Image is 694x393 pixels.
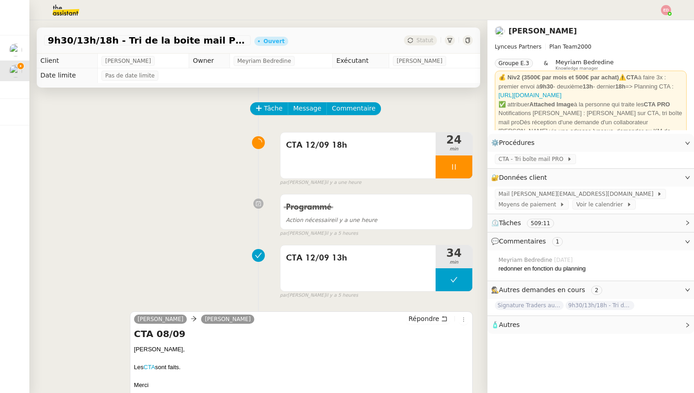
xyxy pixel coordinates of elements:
[286,138,430,152] span: CTA 12/09 18h
[134,363,469,372] div: Les sont faits.
[491,286,606,293] span: 🕵️
[498,74,619,81] strong: 💰 Niv2 (3500€ par mois et 500€ par achat)
[495,44,542,50] span: Lynceus Partners
[499,238,546,245] span: Commentaires
[615,83,625,90] strong: 18h
[544,59,548,71] span: &
[286,203,331,211] span: Programmé
[286,217,377,223] span: il y a une heure
[293,103,321,114] span: Message
[280,179,362,187] small: [PERSON_NAME]
[552,237,563,246] nz-tag: 1
[498,92,561,99] a: [URL][DOMAIN_NAME]
[332,54,389,68] td: Exécutant
[405,314,451,324] button: Répondre
[286,217,335,223] span: Action nécessaire
[397,56,442,66] span: [PERSON_NAME]
[487,316,694,334] div: 🧴Autres
[491,172,551,183] span: 🔐
[491,138,539,148] span: ⚙️
[527,219,554,228] nz-tag: 509:11
[491,321,520,328] span: 🧴
[487,232,694,250] div: 💬Commentaires 1
[280,230,288,238] span: par
[495,26,505,36] img: users%2FTDxDvmCjFdN3QFePFNGdQUcJcQk1%2Favatar%2F0cfb3a67-8790-4592-a9ec-92226c678442
[495,59,533,68] nz-tag: Groupe E.3
[576,200,626,209] span: Voir le calendrier
[626,74,638,81] strong: CTA
[332,103,375,114] span: Commentaire
[498,155,567,164] span: CTA - Tri boîte mail PRO
[495,301,564,310] span: Signature Traders autorisés
[280,292,358,299] small: [PERSON_NAME]
[325,179,361,187] span: il y a une heure
[499,321,520,328] span: Autres
[491,219,561,227] span: ⏲️
[280,179,288,187] span: par
[9,44,22,56] img: users%2FTDxDvmCjFdN3QFePFNGdQUcJcQk1%2Favatar%2F0cfb3a67-8790-4592-a9ec-92226c678442
[144,364,155,371] a: CTA
[509,27,577,35] a: [PERSON_NAME]
[529,101,574,108] strong: Attached Image
[499,174,547,181] span: Données client
[549,44,577,50] span: Plan Team
[487,134,694,152] div: ⚙️Procédures
[436,248,472,259] span: 34
[189,54,230,68] td: Owner
[591,286,602,295] nz-tag: 2
[499,139,535,146] span: Procédures
[644,101,670,108] strong: CTA PRO
[436,145,472,153] span: min
[326,102,381,115] button: Commentaire
[37,68,98,83] td: Date limite
[540,83,554,90] strong: 9h30
[9,65,22,77] img: users%2FTDxDvmCjFdN3QFePFNGdQUcJcQk1%2Favatar%2F0cfb3a67-8790-4592-a9ec-92226c678442
[250,102,288,115] button: Tâche
[105,71,155,80] span: Pas de date limite
[487,169,694,187] div: 🔐Données client
[487,281,694,299] div: 🕵️Autres demandes en cours 2
[37,54,98,68] td: Client
[554,256,575,264] span: [DATE]
[577,44,592,50] span: 2000
[436,134,472,145] span: 24
[280,292,288,299] span: par
[491,238,566,245] span: 💬
[416,37,433,44] span: Statut
[134,315,187,323] a: [PERSON_NAME]
[288,102,327,115] button: Message
[280,230,358,238] small: [PERSON_NAME]
[583,83,593,90] strong: 13h
[498,109,683,144] div: Notifications [PERSON_NAME] : [PERSON_NAME] sur CTA, tri boîte mail proDès réception d'une demand...
[48,36,247,45] span: 9h30/13h/18h - Tri de la boite mail PRO - 5 septembre 2025
[498,100,683,109] div: ✅ attribuer à la personne qui traite les
[498,200,560,209] span: Moyens de paiement
[487,214,694,232] div: ⏲️Tâches 509:11
[263,39,285,44] div: Ouvert
[134,345,469,354] div: [PERSON_NAME],
[498,256,554,264] span: Meyriam Bedredine
[201,315,254,323] a: [PERSON_NAME]
[555,66,598,71] span: Knowledge manager
[134,381,469,390] div: Merci
[105,56,151,66] span: [PERSON_NAME]
[499,286,585,293] span: Autres demandes en cours
[555,59,614,66] span: Meyriam Bedredine
[661,5,671,15] img: svg
[325,230,358,238] span: il y a 5 heures
[325,292,358,299] span: il y a 5 heures
[498,264,687,273] div: redonner en fonction du planning
[498,73,683,100] div: ⚠️ à faire 3x : premier envoi à - deuxième - dernier => Planning CTA :
[565,301,634,310] span: 9h30/13h/18h - Tri de la boite mail PRO - 12 septembre 2025
[499,219,521,227] span: Tâches
[237,56,291,66] span: Meyriam Bedredine
[264,103,283,114] span: Tâche
[409,314,439,323] span: Répondre
[498,189,657,199] span: Mail [PERSON_NAME][EMAIL_ADDRESS][DOMAIN_NAME]
[555,59,614,71] app-user-label: Knowledge manager
[134,327,469,340] h4: CTA 08/09
[286,251,430,265] span: CTA 12/09 13h
[436,259,472,266] span: min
